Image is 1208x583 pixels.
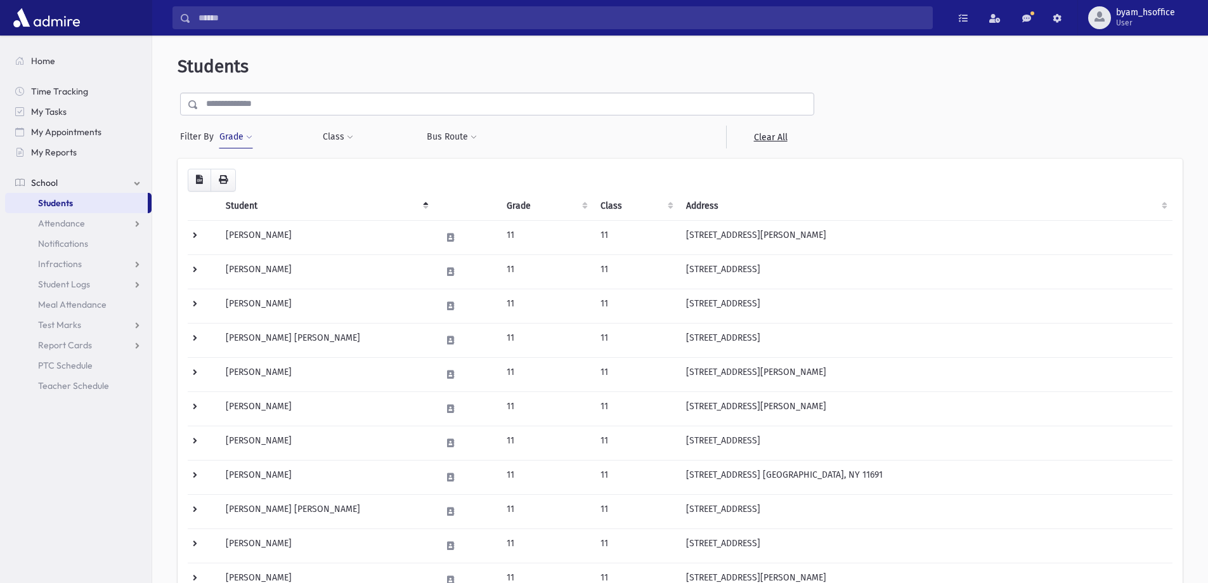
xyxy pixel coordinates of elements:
td: 11 [499,528,593,563]
td: [PERSON_NAME] [218,391,434,426]
span: Students [178,56,249,77]
td: [PERSON_NAME] [218,460,434,494]
td: 11 [593,460,679,494]
td: [STREET_ADDRESS] [GEOGRAPHIC_DATA], NY 11691 [679,460,1172,494]
td: [STREET_ADDRESS] [679,254,1172,289]
td: [PERSON_NAME] [218,528,434,563]
span: School [31,177,58,188]
td: 11 [593,391,679,426]
th: Class: activate to sort column ascending [593,192,679,221]
a: My Tasks [5,102,152,122]
td: 11 [593,426,679,460]
td: 11 [499,391,593,426]
td: [PERSON_NAME] [218,357,434,391]
td: 11 [593,323,679,357]
td: [PERSON_NAME] [218,220,434,254]
td: 11 [593,220,679,254]
a: School [5,173,152,193]
td: 11 [593,289,679,323]
span: Students [38,197,73,209]
td: [PERSON_NAME] [PERSON_NAME] [218,494,434,528]
td: [STREET_ADDRESS] [679,494,1172,528]
span: Meal Attendance [38,299,107,310]
td: 11 [499,323,593,357]
button: Bus Route [426,126,477,148]
span: Infractions [38,258,82,270]
a: Meal Attendance [5,294,152,315]
a: Notifications [5,233,152,254]
td: 11 [499,460,593,494]
td: 11 [499,426,593,460]
td: 11 [499,289,593,323]
a: Student Logs [5,274,152,294]
td: [STREET_ADDRESS][PERSON_NAME] [679,357,1172,391]
a: Time Tracking [5,81,152,102]
span: PTC Schedule [38,360,93,371]
img: AdmirePro [10,5,83,30]
td: [PERSON_NAME] [218,289,434,323]
span: My Reports [31,147,77,158]
span: Student Logs [38,278,90,290]
span: byam_hsoffice [1116,8,1175,18]
a: Infractions [5,254,152,274]
td: [PERSON_NAME] [PERSON_NAME] [218,323,434,357]
a: Clear All [726,126,814,148]
a: Teacher Schedule [5,376,152,396]
span: My Appointments [31,126,101,138]
td: 11 [593,494,679,528]
td: [STREET_ADDRESS] [679,426,1172,460]
td: [STREET_ADDRESS][PERSON_NAME] [679,391,1172,426]
span: Home [31,55,55,67]
a: Students [5,193,148,213]
td: 11 [593,254,679,289]
td: 11 [593,357,679,391]
button: Class [322,126,354,148]
td: 11 [593,528,679,563]
th: Grade: activate to sort column ascending [499,192,593,221]
span: Notifications [38,238,88,249]
td: [STREET_ADDRESS] [679,289,1172,323]
th: Student: activate to sort column descending [218,192,434,221]
td: 11 [499,254,593,289]
th: Address: activate to sort column ascending [679,192,1172,221]
input: Search [191,6,932,29]
a: Test Marks [5,315,152,335]
button: Grade [219,126,253,148]
a: Attendance [5,213,152,233]
span: Test Marks [38,319,81,331]
a: PTC Schedule [5,355,152,376]
a: My Reports [5,142,152,162]
span: My Tasks [31,106,67,117]
span: Teacher Schedule [38,380,109,391]
button: Print [211,169,236,192]
a: My Appointments [5,122,152,142]
span: Attendance [38,218,85,229]
td: [PERSON_NAME] [218,426,434,460]
a: Report Cards [5,335,152,355]
span: User [1116,18,1175,28]
span: Filter By [180,130,219,143]
a: Home [5,51,152,71]
td: [STREET_ADDRESS] [679,323,1172,357]
td: 11 [499,357,593,391]
span: Report Cards [38,339,92,351]
button: CSV [188,169,211,192]
td: 11 [499,220,593,254]
td: [PERSON_NAME] [218,254,434,289]
td: [STREET_ADDRESS] [679,528,1172,563]
td: 11 [499,494,593,528]
span: Time Tracking [31,86,88,97]
td: [STREET_ADDRESS][PERSON_NAME] [679,220,1172,254]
